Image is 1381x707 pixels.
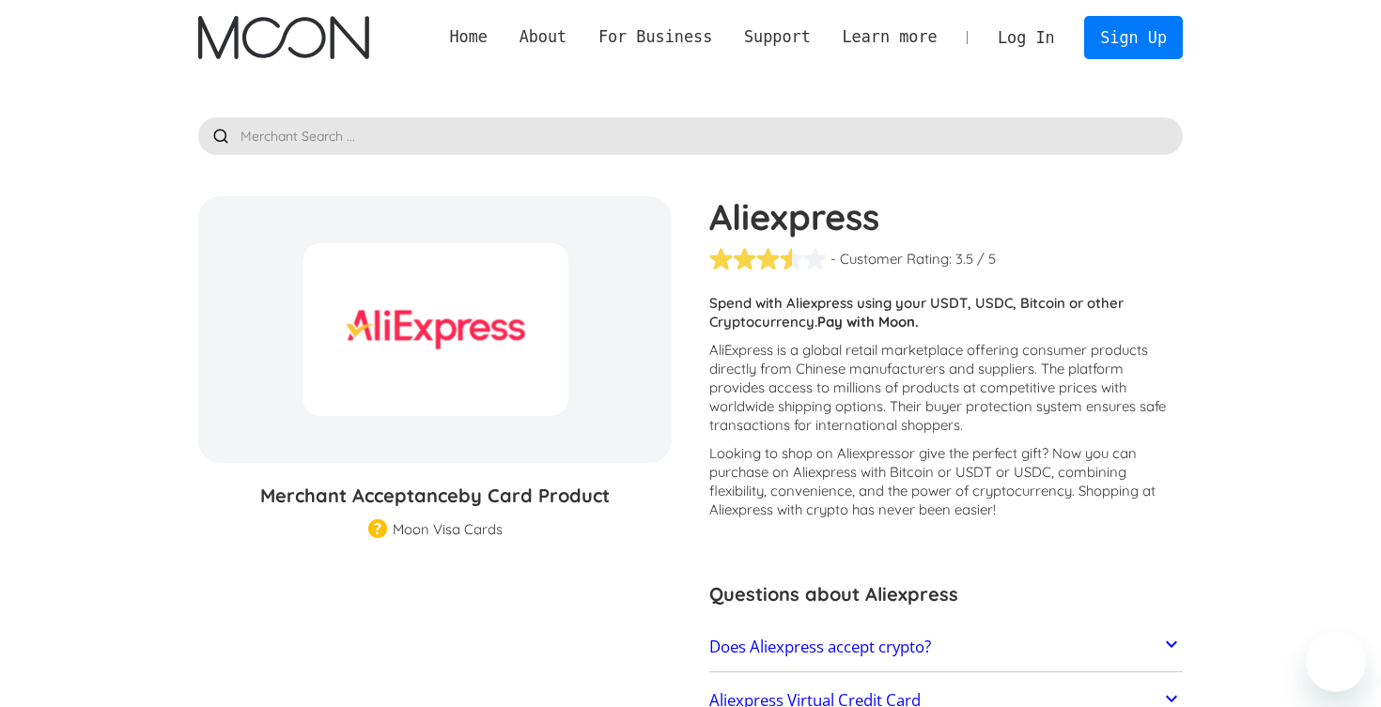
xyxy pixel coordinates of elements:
a: Home [434,25,504,49]
h3: Questions about Aliexpress [709,580,1183,608]
h2: Does Aliexpress accept crypto? [709,638,931,656]
strong: Pay with Moon. [817,313,919,330]
div: About [504,25,582,49]
p: Spend with Aliexpress using your USDT, USDC, Bitcoin or other Cryptocurrency. [709,294,1183,331]
div: Learn more [827,25,954,49]
a: home [198,16,368,59]
div: For Business [582,25,728,49]
span: by Card Product [458,484,610,507]
a: Sign Up [1084,16,1182,58]
div: Learn more [842,25,937,49]
a: Log In [982,17,1070,58]
div: Support [744,25,811,49]
iframe: Button to launch messaging window [1306,632,1366,692]
div: About [520,25,567,49]
input: Merchant Search ... [198,117,1183,155]
div: / 5 [977,250,996,269]
div: Moon Visa Cards [393,520,503,539]
div: 3.5 [955,250,973,269]
div: Support [728,25,826,49]
h1: Aliexpress [709,196,1183,238]
img: Moon Logo [198,16,368,59]
span: or give the perfect gift [901,444,1042,462]
h3: Merchant Acceptance [198,482,672,510]
p: Looking to shop on Aliexpress ? Now you can purchase on Aliexpress with Bitcoin or USDT or USDC, ... [709,444,1183,519]
a: Does Aliexpress accept crypto? [709,627,1183,667]
div: For Business [598,25,712,49]
p: AliExpress is a global retail marketplace offering consumer products directly from Chinese manufa... [709,341,1183,435]
div: - Customer Rating: [830,250,952,269]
